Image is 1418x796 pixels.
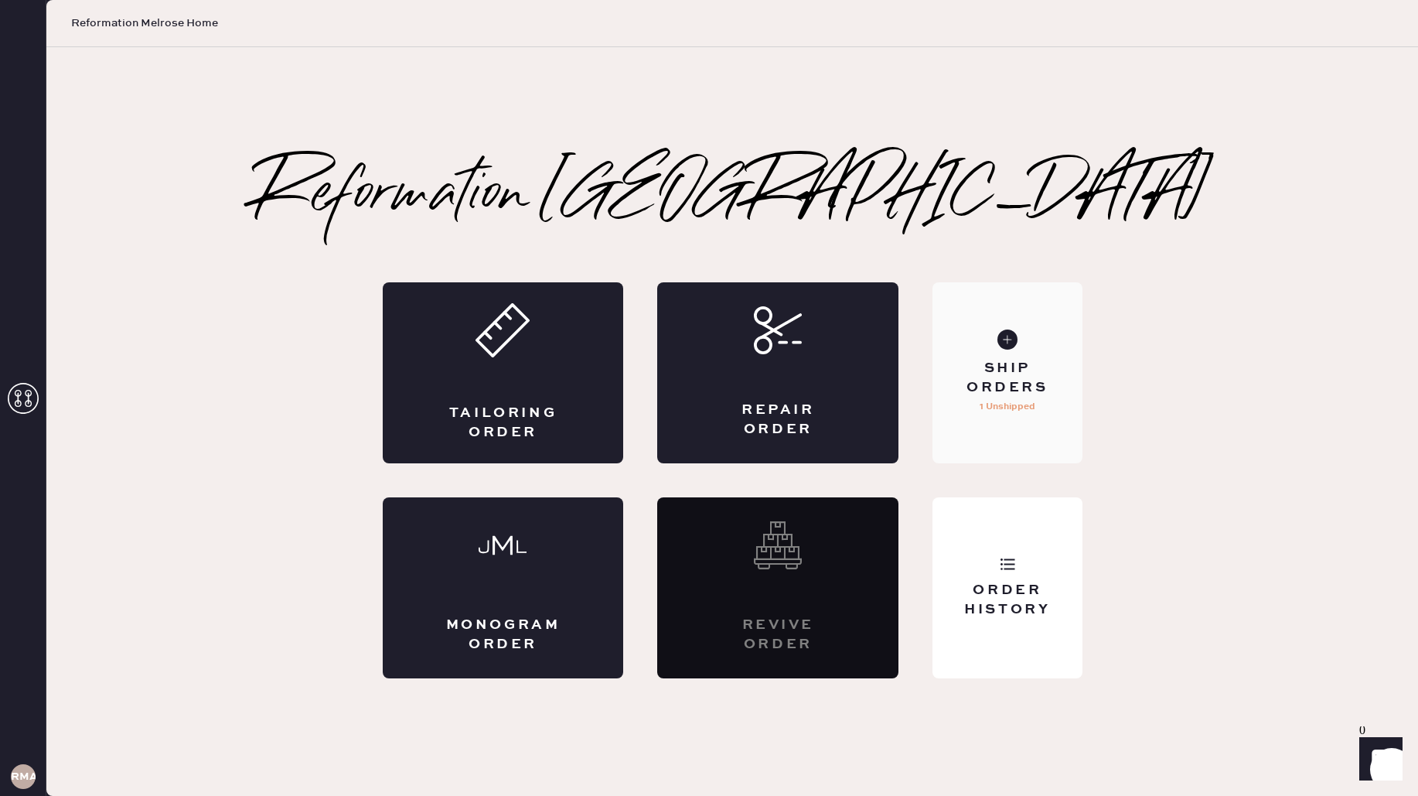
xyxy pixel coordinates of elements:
div: Interested? Contact us at care@hemster.co [657,497,898,678]
div: Tailoring Order [445,404,562,442]
iframe: Front Chat [1345,726,1411,793]
div: Ship Orders [945,359,1069,398]
span: Reformation Melrose Home [71,15,218,31]
div: Monogram Order [445,616,562,654]
h2: Reformation [GEOGRAPHIC_DATA] [254,165,1211,227]
div: Revive order [719,616,837,654]
div: Order History [945,581,1069,620]
p: 1 Unshipped [980,398,1035,416]
div: Repair Order [719,401,837,439]
h3: RMA [11,771,36,782]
